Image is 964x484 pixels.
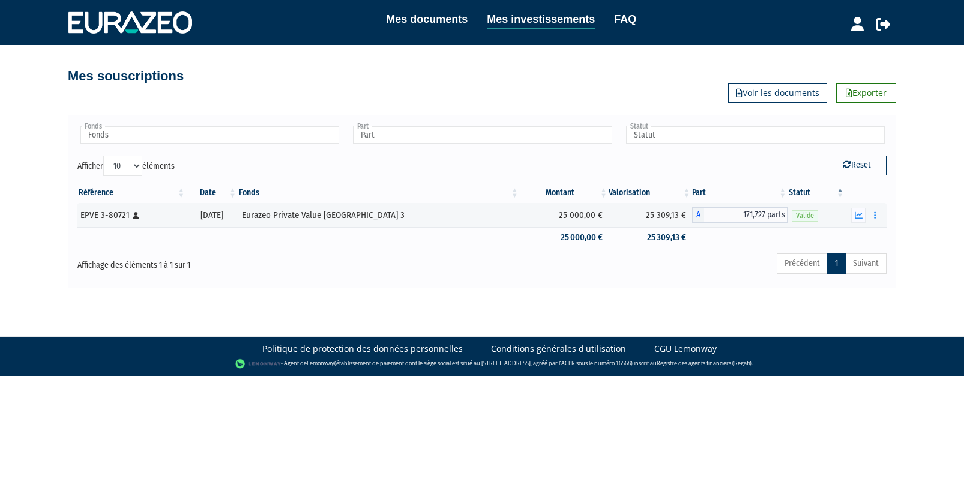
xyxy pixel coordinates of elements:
[133,212,139,219] i: [Français] Personne physique
[238,183,520,203] th: Fonds: activer pour trier la colonne par ordre croissant
[12,358,952,370] div: - Agent de (établissement de paiement dont le siège social est situé au [STREET_ADDRESS], agréé p...
[614,11,636,28] a: FAQ
[103,156,142,176] select: Afficheréléments
[235,358,282,370] img: logo-lemonway.png
[491,343,626,355] a: Conditions générales d'utilisation
[77,183,186,203] th: Référence : activer pour trier la colonne par ordre croissant
[520,203,609,227] td: 25 000,00 €
[827,156,887,175] button: Reset
[80,209,182,222] div: EPVE 3-80721
[788,183,845,203] th: Statut : activer pour trier la colonne par ordre d&eacute;croissant
[609,227,691,248] td: 25 309,13 €
[520,227,609,248] td: 25 000,00 €
[77,156,175,176] label: Afficher éléments
[728,83,827,103] a: Voir les documents
[68,11,192,33] img: 1732889491-logotype_eurazeo_blanc_rvb.png
[68,69,184,83] h4: Mes souscriptions
[190,209,233,222] div: [DATE]
[77,252,404,271] div: Affichage des éléments 1 à 1 sur 1
[704,207,788,223] span: 171,727 parts
[186,183,238,203] th: Date: activer pour trier la colonne par ordre croissant
[487,11,595,29] a: Mes investissements
[836,83,896,103] a: Exporter
[386,11,468,28] a: Mes documents
[654,343,717,355] a: CGU Lemonway
[609,183,691,203] th: Valorisation: activer pour trier la colonne par ordre croissant
[657,359,752,367] a: Registre des agents financiers (Regafi)
[827,253,846,274] a: 1
[692,207,788,223] div: A - Eurazeo Private Value Europe 3
[242,209,516,222] div: Eurazeo Private Value [GEOGRAPHIC_DATA] 3
[609,203,691,227] td: 25 309,13 €
[777,253,828,274] a: Précédent
[792,210,818,222] span: Valide
[692,207,704,223] span: A
[692,183,788,203] th: Part: activer pour trier la colonne par ordre croissant
[520,183,609,203] th: Montant: activer pour trier la colonne par ordre croissant
[845,253,887,274] a: Suivant
[307,359,334,367] a: Lemonway
[262,343,463,355] a: Politique de protection des données personnelles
